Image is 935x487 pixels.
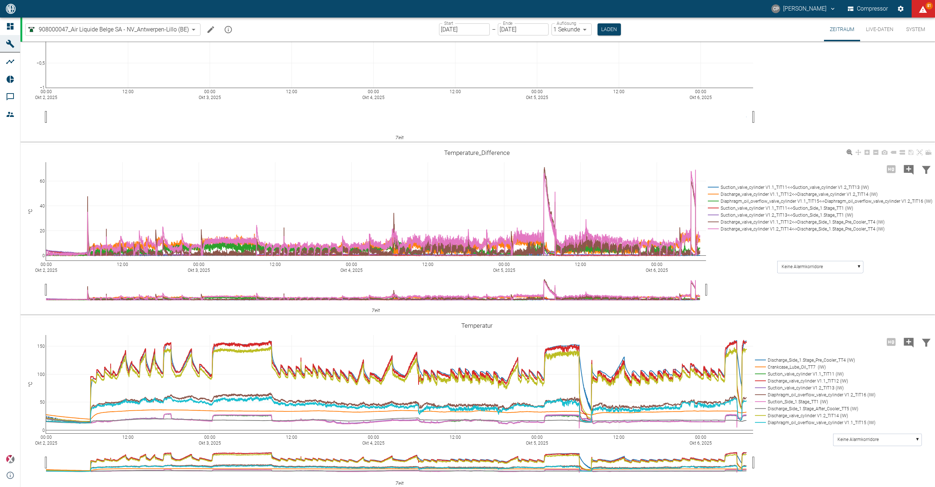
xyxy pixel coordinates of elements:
span: 81 [926,2,933,9]
button: Live-Daten [860,18,899,41]
p: – [492,25,496,34]
button: Zeitraum [824,18,860,41]
button: christoph.palm@neuman-esser.com [770,2,837,15]
button: System [899,18,932,41]
label: Ende [503,20,512,26]
img: Xplore Logo [6,455,15,464]
text: Keine Alarmkorridore [837,437,879,442]
button: mission info [221,22,236,37]
text: Keine Alarmkorridore [782,264,823,269]
button: Machine bearbeiten [203,22,218,37]
button: Daten filtern [917,332,935,351]
a: 908000047_Air Liquide Belge SA - NV_Antwerpen-Lillo (BE) [27,25,189,34]
button: Daten filtern [917,160,935,179]
span: Hohe Auflösung nur für Zeiträume von <3 Tagen verfügbar [882,338,900,345]
span: Hohe Auflösung nur für Zeiträume von <3 Tagen verfügbar [882,165,900,172]
label: Start [444,20,453,26]
button: Laden [598,23,621,35]
input: DD.MM.YYYY [498,23,549,35]
div: CP [771,4,780,13]
label: Auflösung [557,20,576,26]
button: Compressor [846,2,890,15]
button: Kommentar hinzufügen [900,160,917,179]
input: DD.MM.YYYY [439,23,490,35]
img: logo [5,4,16,14]
div: 1 Sekunde [552,23,592,35]
button: Einstellungen [894,2,907,15]
span: 908000047_Air Liquide Belge SA - NV_Antwerpen-Lillo (BE) [39,25,189,34]
button: Kommentar hinzufügen [900,332,917,351]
